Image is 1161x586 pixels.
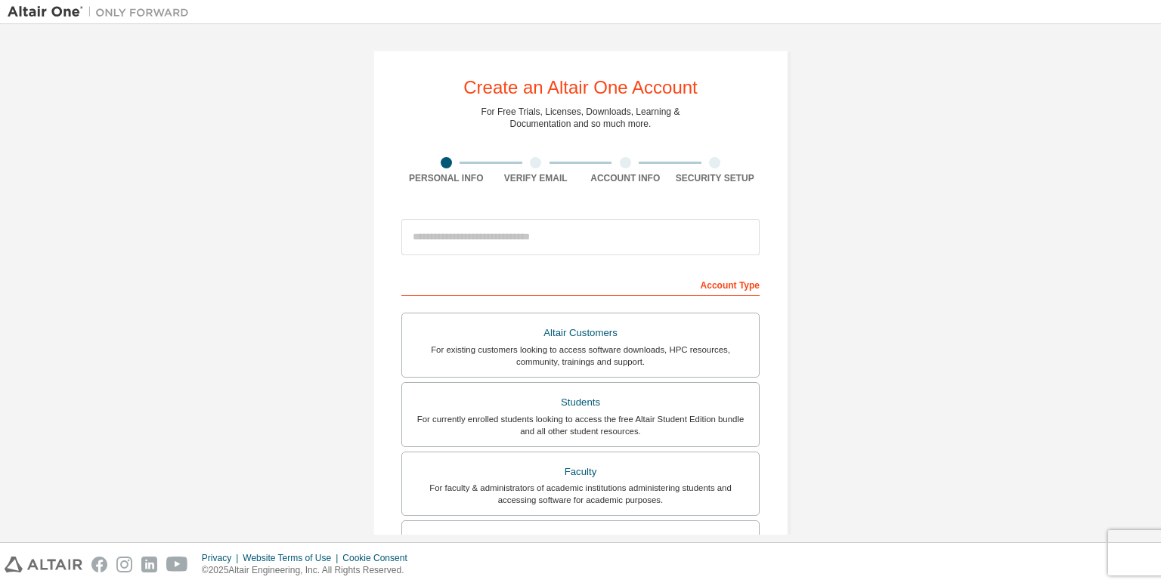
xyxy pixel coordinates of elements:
[401,272,760,296] div: Account Type
[166,557,188,572] img: youtube.svg
[670,172,760,184] div: Security Setup
[411,322,750,344] div: Altair Customers
[141,557,157,572] img: linkedin.svg
[202,552,243,564] div: Privacy
[202,564,416,577] p: © 2025 Altair Engineering, Inc. All Rights Reserved.
[5,557,82,572] img: altair_logo.svg
[491,172,581,184] div: Verify Email
[91,557,107,572] img: facebook.svg
[481,106,680,130] div: For Free Trials, Licenses, Downloads, Learning & Documentation and so much more.
[411,530,750,551] div: Everyone else
[411,461,750,483] div: Faculty
[411,344,750,368] div: For existing customers looking to access software downloads, HPC resources, community, trainings ...
[116,557,132,572] img: instagram.svg
[411,413,750,437] div: For currently enrolled students looking to access the free Altair Student Edition bundle and all ...
[243,552,342,564] div: Website Terms of Use
[411,482,750,506] div: For faculty & administrators of academic institutions administering students and accessing softwa...
[342,552,416,564] div: Cookie Consent
[8,5,197,20] img: Altair One
[401,172,491,184] div: Personal Info
[411,392,750,413] div: Students
[580,172,670,184] div: Account Info
[463,79,698,97] div: Create an Altair One Account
